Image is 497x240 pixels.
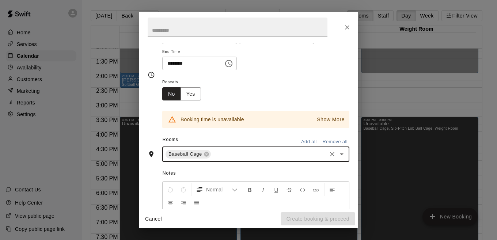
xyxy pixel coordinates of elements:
button: Insert Code [296,183,309,196]
button: Left Align [326,183,338,196]
div: Baseball Cage [166,150,211,159]
button: Format Italics [257,183,269,196]
button: Show More [315,114,346,125]
button: Insert Link [310,183,322,196]
span: Repeats [162,77,207,87]
button: Undo [164,183,177,196]
button: Justify Align [190,196,203,209]
button: No [162,87,181,101]
button: Yes [181,87,201,101]
button: Cancel [142,212,165,226]
button: Remove all [320,136,349,148]
button: Clear [327,149,337,159]
button: Center Align [164,196,177,209]
button: Close [341,21,354,34]
span: Baseball Cage [166,151,205,158]
svg: Timing [148,71,155,79]
div: Booking time is unavailable [181,113,244,126]
button: Open [337,149,347,159]
button: Choose time, selected time is 3:00 PM [221,56,236,71]
button: Redo [177,183,190,196]
span: End Time [162,47,237,57]
button: Formatting Options [193,183,240,196]
span: Notes [163,168,349,179]
svg: Rooms [148,151,155,158]
button: Right Align [177,196,190,209]
button: Format Bold [244,183,256,196]
button: Format Underline [270,183,282,196]
button: Format Strikethrough [283,183,296,196]
p: Show More [317,116,345,123]
span: Normal [206,186,232,193]
span: Rooms [163,137,178,142]
button: Add all [297,136,320,148]
div: outlined button group [162,87,201,101]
